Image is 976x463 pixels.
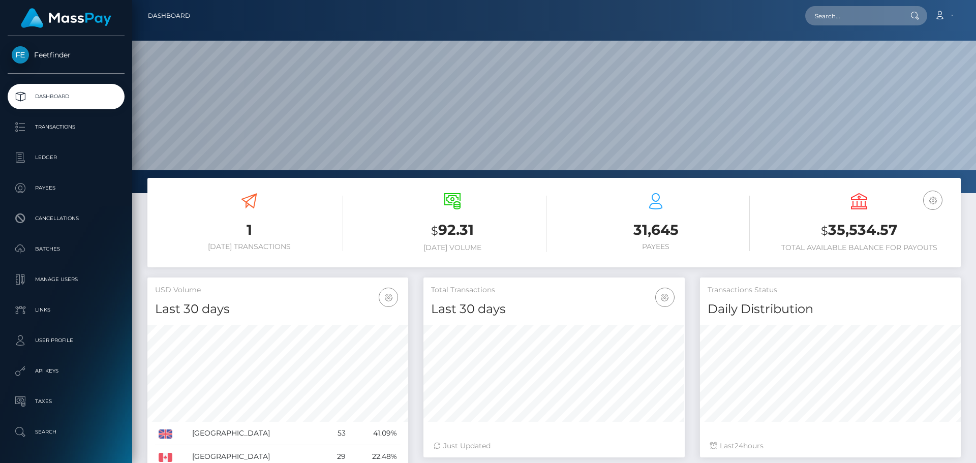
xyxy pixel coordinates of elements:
img: GB.png [159,429,172,439]
img: CA.png [159,453,172,462]
a: Manage Users [8,267,125,292]
h4: Last 30 days [431,300,677,318]
p: Payees [12,180,120,196]
a: Batches [8,236,125,262]
h6: [DATE] Transactions [155,242,343,251]
td: 53 [324,422,350,445]
h3: 1 [155,220,343,240]
h6: [DATE] Volume [358,243,546,252]
h4: Daily Distribution [708,300,953,318]
h5: Total Transactions [431,285,677,295]
a: API Keys [8,358,125,384]
p: API Keys [12,363,120,379]
img: Feetfinder [12,46,29,64]
a: User Profile [8,328,125,353]
a: Dashboard [148,5,190,26]
a: Links [8,297,125,323]
h4: Last 30 days [155,300,401,318]
h5: USD Volume [155,285,401,295]
h3: 31,645 [562,220,750,240]
p: Links [12,302,120,318]
p: Dashboard [12,89,120,104]
a: Search [8,419,125,445]
h3: 35,534.57 [765,220,953,241]
h5: Transactions Status [708,285,953,295]
h6: Payees [562,242,750,251]
img: MassPay Logo [21,8,111,28]
a: Cancellations [8,206,125,231]
span: Feetfinder [8,50,125,59]
div: Last hours [710,441,951,451]
td: [GEOGRAPHIC_DATA] [189,422,324,445]
span: 24 [735,441,743,450]
p: Cancellations [12,211,120,226]
a: Taxes [8,389,125,414]
a: Payees [8,175,125,201]
a: Transactions [8,114,125,140]
p: Taxes [12,394,120,409]
small: $ [431,224,438,238]
td: 41.09% [349,422,401,445]
p: Search [12,424,120,440]
p: Manage Users [12,272,120,287]
a: Dashboard [8,84,125,109]
h6: Total Available Balance for Payouts [765,243,953,252]
p: Transactions [12,119,120,135]
p: Batches [12,241,120,257]
p: Ledger [12,150,120,165]
input: Search... [805,6,901,25]
a: Ledger [8,145,125,170]
div: Just Updated [434,441,674,451]
p: User Profile [12,333,120,348]
h3: 92.31 [358,220,546,241]
small: $ [821,224,828,238]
